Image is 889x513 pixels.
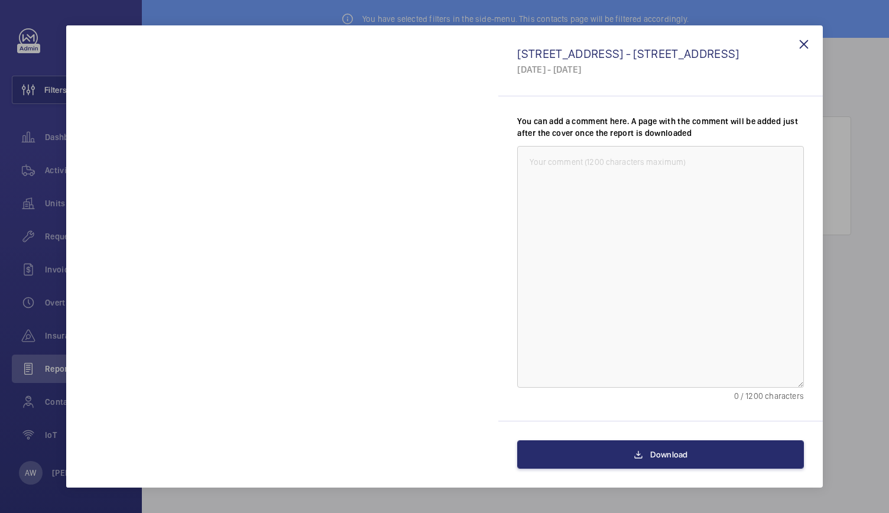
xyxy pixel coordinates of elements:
div: 0 / 1200 characters [517,390,804,402]
span: Download [650,450,688,459]
div: [DATE] - [DATE] [517,63,804,76]
label: You can add a comment here. A page with the comment will be added just after the cover once the r... [517,115,804,139]
button: Download [517,440,804,469]
div: [STREET_ADDRESS] - [STREET_ADDRESS] [517,46,804,61]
